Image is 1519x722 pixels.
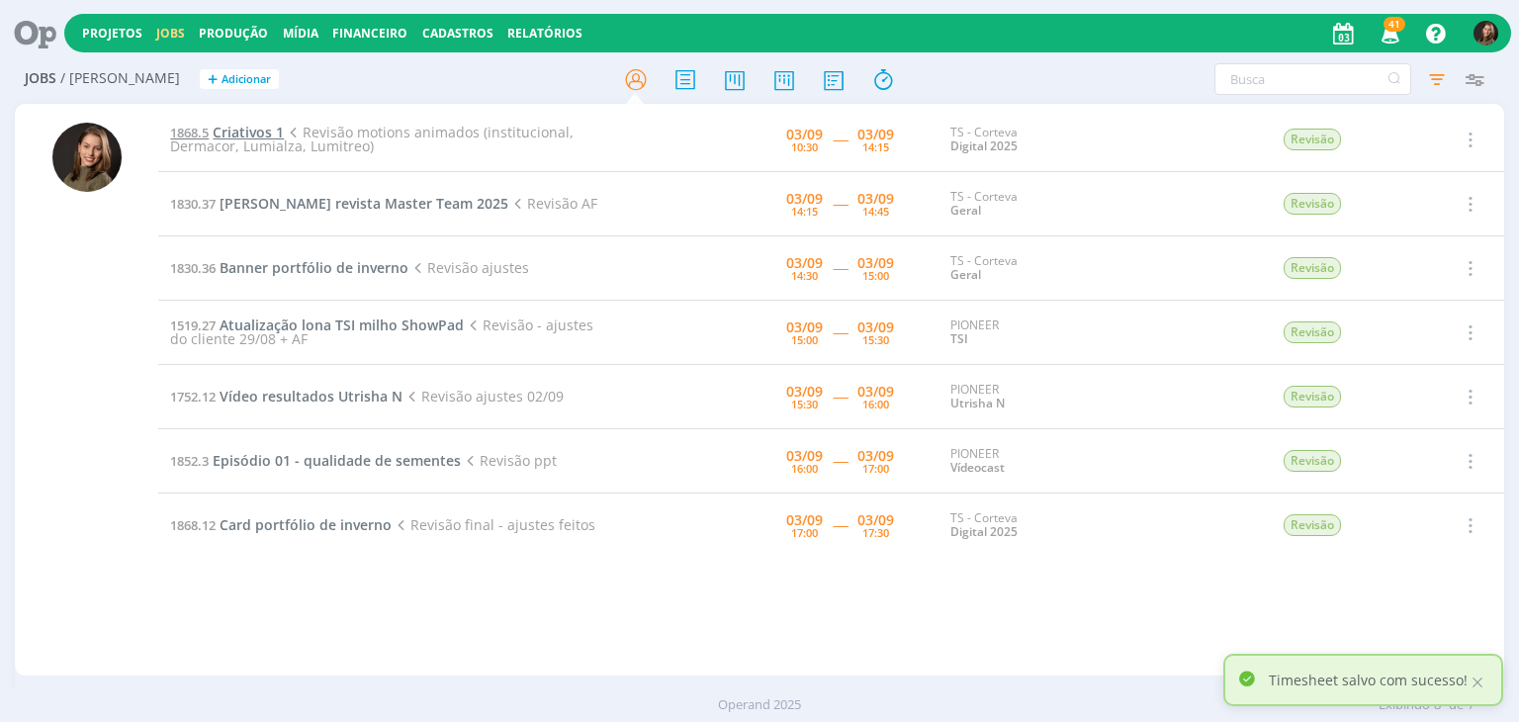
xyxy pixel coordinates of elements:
[950,511,1154,540] div: TS - Corteva
[150,26,191,42] button: Jobs
[833,387,848,406] span: -----
[170,516,216,534] span: 1868.12
[791,527,818,538] div: 17:00
[1284,386,1341,407] span: Revisão
[76,26,148,42] button: Projetos
[170,387,402,406] a: 1752.12Vídeo resultados Utrisha N
[950,395,1005,411] a: Utrisha N
[208,69,218,90] span: +
[508,194,596,213] span: Revisão AF
[220,258,408,277] span: Banner portfólio de inverno
[1384,17,1405,32] span: 41
[786,128,823,141] div: 03/09
[950,266,981,283] a: Geral
[170,316,216,334] span: 1519.27
[170,259,216,277] span: 1830.36
[170,452,209,470] span: 1852.3
[156,25,185,42] a: Jobs
[862,270,889,281] div: 15:00
[170,515,392,534] a: 1868.12Card portfólio de inverno
[791,334,818,345] div: 15:00
[786,513,823,527] div: 03/09
[862,399,889,409] div: 16:00
[857,449,894,463] div: 03/09
[862,141,889,152] div: 14:15
[1269,670,1468,690] p: Timesheet salvo com sucesso!
[950,190,1154,219] div: TS - Corteva
[950,330,968,347] a: TSI
[786,192,823,206] div: 03/09
[199,25,268,42] a: Produção
[220,316,464,334] span: Atualização lona TSI milho ShowPad
[1284,193,1341,215] span: Revisão
[200,69,279,90] button: +Adicionar
[857,256,894,270] div: 03/09
[786,256,823,270] div: 03/09
[791,141,818,152] div: 10:30
[786,385,823,399] div: 03/09
[507,25,582,42] a: Relatórios
[833,258,848,277] span: -----
[1284,450,1341,472] span: Revisão
[1284,514,1341,536] span: Revisão
[416,26,499,42] button: Cadastros
[862,527,889,538] div: 17:30
[857,192,894,206] div: 03/09
[950,383,1154,411] div: PIONEER
[1473,16,1499,50] button: J
[857,320,894,334] div: 03/09
[501,26,588,42] button: Relatórios
[170,316,464,334] a: 1519.27Atualização lona TSI milho ShowPad
[170,123,573,155] span: Revisão motions animados (institucional, Dermacor, Lumialza, Lumitreo)
[791,270,818,281] div: 14:30
[422,25,493,42] span: Cadastros
[833,130,848,148] span: -----
[950,447,1154,476] div: PIONEER
[220,387,402,406] span: Vídeo resultados Utrisha N
[1214,63,1411,95] input: Busca
[170,124,209,141] span: 1868.5
[170,123,284,141] a: 1868.5Criativos 1
[950,459,1005,476] a: Vídeocast
[213,451,461,470] span: Episódio 01 - qualidade de sementes
[1369,16,1409,51] button: 41
[862,334,889,345] div: 15:30
[1284,129,1341,150] span: Revisão
[791,463,818,474] div: 16:00
[1474,21,1498,45] img: J
[25,70,56,87] span: Jobs
[1284,321,1341,343] span: Revisão
[170,258,408,277] a: 1830.36Banner portfólio de inverno
[277,26,324,42] button: Mídia
[950,137,1018,154] a: Digital 2025
[60,70,180,87] span: / [PERSON_NAME]
[833,194,848,213] span: -----
[833,322,848,341] span: -----
[950,202,981,219] a: Geral
[408,258,528,277] span: Revisão ajustes
[1284,257,1341,279] span: Revisão
[82,25,142,42] a: Projetos
[950,318,1154,347] div: PIONEER
[402,387,563,406] span: Revisão ajustes 02/09
[862,463,889,474] div: 17:00
[170,316,592,348] span: Revisão - ajustes do cliente 29/08 + AF
[786,320,823,334] div: 03/09
[857,128,894,141] div: 03/09
[332,25,407,42] a: Financeiro
[833,451,848,470] span: -----
[461,451,556,470] span: Revisão ppt
[791,206,818,217] div: 14:15
[170,388,216,406] span: 1752.12
[857,513,894,527] div: 03/09
[170,451,461,470] a: 1852.3Episódio 01 - qualidade de sementes
[833,515,848,534] span: -----
[857,385,894,399] div: 03/09
[791,399,818,409] div: 15:30
[220,515,392,534] span: Card portfólio de inverno
[326,26,413,42] button: Financeiro
[950,523,1018,540] a: Digital 2025
[222,73,271,86] span: Adicionar
[392,515,594,534] span: Revisão final - ajustes feitos
[283,25,318,42] a: Mídia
